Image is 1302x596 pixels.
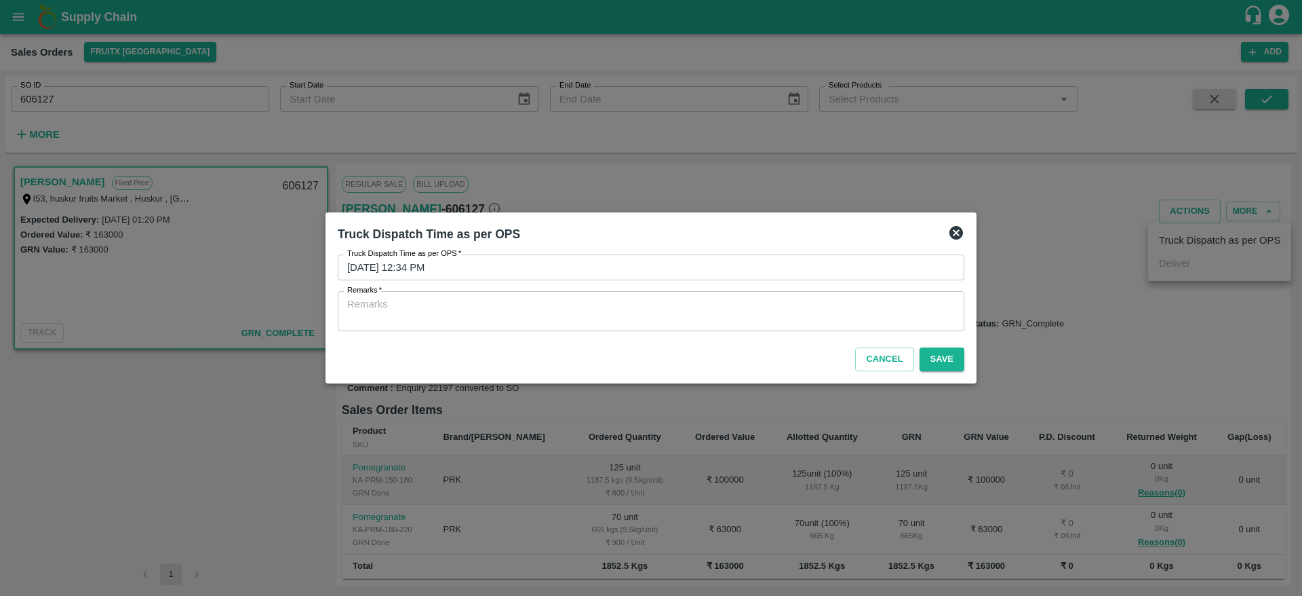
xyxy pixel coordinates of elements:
[338,227,520,241] b: Truck Dispatch Time as per OPS
[347,285,382,296] label: Remarks
[855,348,913,371] button: Cancel
[920,348,964,371] button: Save
[338,255,955,280] input: Choose date, selected date is Oct 4, 2025
[347,248,461,259] label: Truck Dispatch Time as per OPS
